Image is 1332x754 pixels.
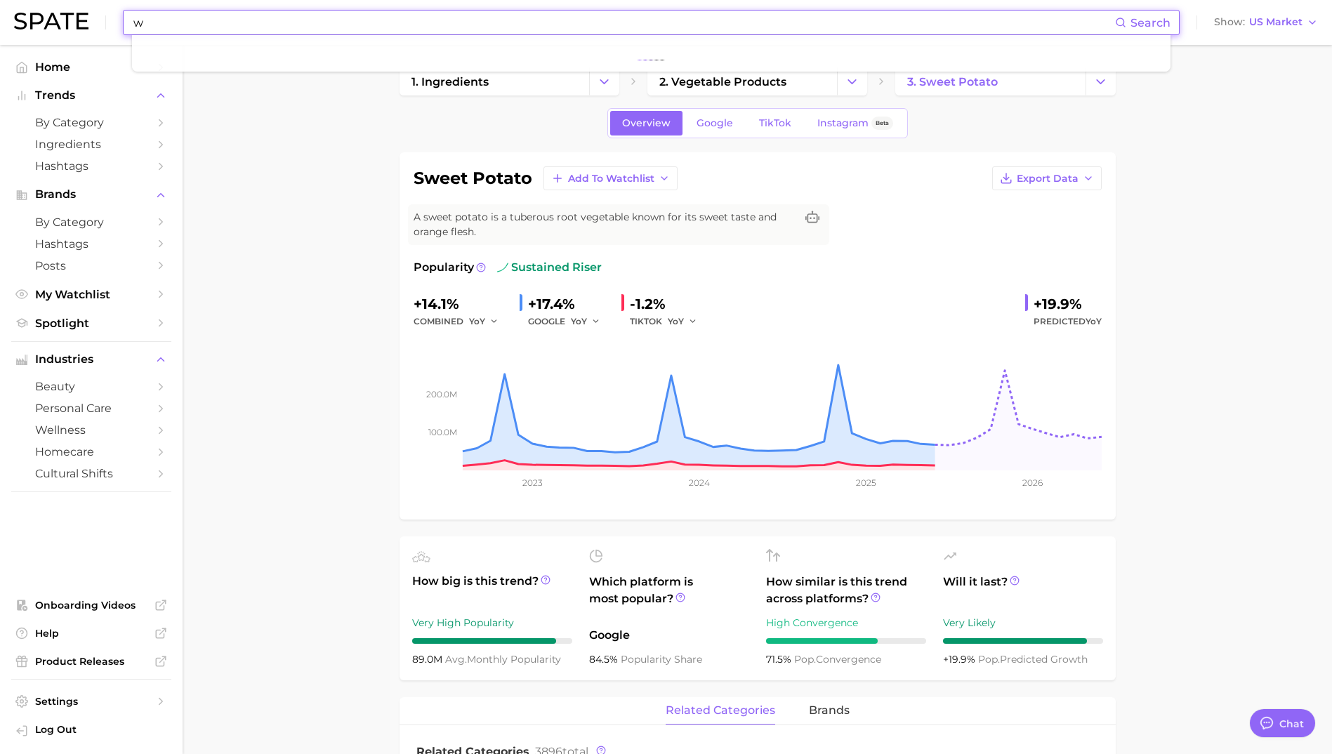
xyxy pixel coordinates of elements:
a: cultural shifts [11,463,171,484]
span: Overview [622,117,671,129]
span: Show [1214,18,1245,26]
span: predicted growth [978,653,1088,666]
span: Help [35,627,147,640]
a: Google [685,111,745,135]
span: Popularity [414,259,474,276]
span: Posts [35,259,147,272]
span: Brands [35,188,147,201]
div: 9 / 10 [943,638,1103,644]
span: How big is this trend? [412,573,572,607]
a: TikTok [747,111,803,135]
button: ShowUS Market [1211,13,1321,32]
span: YoY [668,315,684,327]
span: popularity share [621,653,702,666]
span: Hashtags [35,159,147,173]
span: 2. vegetable products [659,75,786,88]
span: wellness [35,423,147,437]
div: +19.9% [1034,293,1102,315]
button: Add to Watchlist [543,166,678,190]
span: Hashtags [35,237,147,251]
span: US Market [1249,18,1303,26]
a: 2. vegetable products [647,67,837,95]
a: Posts [11,255,171,277]
span: 89.0m [412,653,445,666]
span: Ingredients [35,138,147,151]
div: Very Likely [943,614,1103,631]
tspan: 2024 [688,477,709,488]
span: brands [809,704,850,717]
a: by Category [11,112,171,133]
div: TIKTOK [630,313,707,330]
span: YoY [1086,316,1102,326]
span: A sweet potato is a tuberous root vegetable known for its sweet taste and orange flesh. [414,210,796,239]
a: Help [11,623,171,644]
a: Home [11,56,171,78]
span: Beta [876,117,889,129]
span: 84.5% [589,653,621,666]
span: personal care [35,402,147,415]
tspan: 2023 [522,477,542,488]
a: Spotlight [11,312,171,334]
span: Settings [35,695,147,708]
div: combined [414,313,508,330]
span: Trends [35,89,147,102]
button: Change Category [837,67,867,95]
div: Very High Popularity [412,614,572,631]
div: -1.2% [630,293,707,315]
img: sustained riser [497,262,508,273]
a: Settings [11,691,171,712]
span: cultural shifts [35,467,147,480]
a: Log out. Currently logged in with e-mail julia.buonanno@dsm-firmenich.com. [11,719,171,743]
a: homecare [11,441,171,463]
div: 7 / 10 [766,638,926,644]
span: 1. ingredients [411,75,489,88]
a: 1. ingredients [400,67,589,95]
span: My Watchlist [35,288,147,301]
span: Industries [35,353,147,366]
a: Product Releases [11,651,171,672]
span: Search [1130,16,1171,29]
span: Add to Watchlist [568,173,654,185]
div: GOOGLE [528,313,610,330]
button: YoY [571,313,601,330]
span: Google [589,627,749,644]
a: personal care [11,397,171,419]
button: Industries [11,349,171,370]
button: YoY [668,313,698,330]
span: related categories [666,704,775,717]
div: High Convergence [766,614,926,631]
a: Ingredients [11,133,171,155]
a: Hashtags [11,233,171,255]
abbr: popularity index [978,653,1000,666]
span: YoY [469,315,485,327]
span: beauty [35,380,147,393]
span: Spotlight [35,317,147,330]
abbr: popularity index [794,653,816,666]
span: +19.9% [943,653,978,666]
a: Hashtags [11,155,171,177]
a: Overview [610,111,683,135]
span: by Category [35,116,147,129]
span: Log Out [35,723,160,736]
span: sustained riser [497,259,602,276]
div: +14.1% [414,293,508,315]
tspan: 2026 [1022,477,1043,488]
span: Which platform is most popular? [589,574,749,620]
button: Trends [11,85,171,106]
span: TikTok [759,117,791,129]
a: beauty [11,376,171,397]
a: wellness [11,419,171,441]
span: Will it last? [943,574,1103,607]
span: Home [35,60,147,74]
button: YoY [469,313,499,330]
span: 3. sweet potato [907,75,998,88]
span: monthly popularity [445,653,561,666]
img: SPATE [14,13,88,29]
abbr: average [445,653,467,666]
span: Google [697,117,733,129]
a: Onboarding Videos [11,595,171,616]
h1: sweet potato [414,170,532,187]
span: 71.5% [766,653,794,666]
span: homecare [35,445,147,458]
input: Search here for a brand, industry, or ingredient [132,11,1115,34]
